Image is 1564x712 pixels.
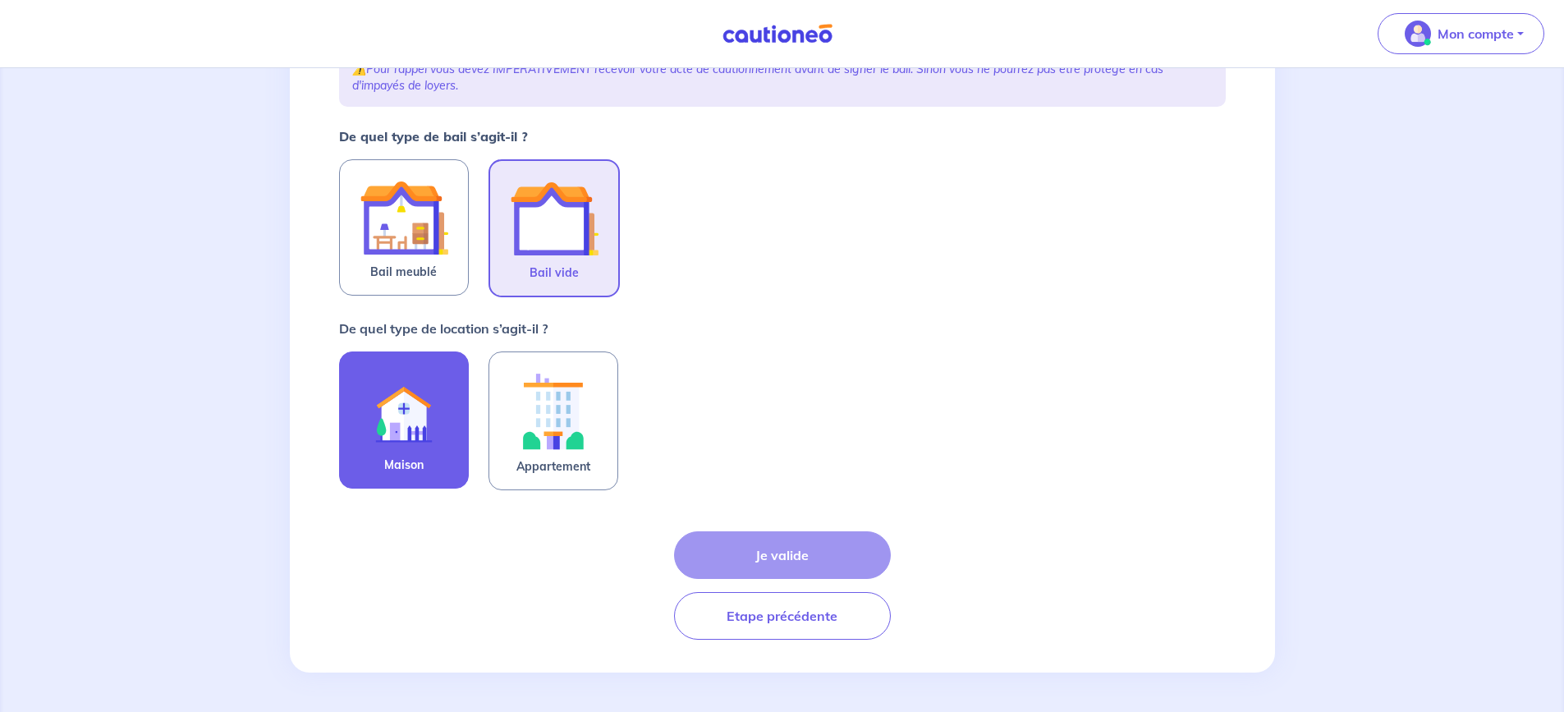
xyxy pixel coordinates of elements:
button: Etape précédente [674,592,891,640]
span: Maison [384,455,424,475]
p: Mon compte [1438,24,1514,44]
span: Appartement [516,457,590,476]
span: Bail vide [530,263,579,283]
span: Bail meublé [370,262,437,282]
strong: De quel type de bail s’agit-il ? [339,128,528,145]
img: illu_empty_lease.svg [510,174,599,263]
img: illu_rent.svg [360,365,448,455]
img: illu_account_valid_menu.svg [1405,21,1431,47]
button: illu_account_valid_menu.svgMon compte [1378,13,1544,54]
img: illu_apartment.svg [509,365,598,457]
img: Cautioneo [716,24,839,44]
p: ⚠️ [352,61,1213,94]
img: illu_furnished_lease.svg [360,173,448,262]
p: De quel type de location s’agit-il ? [339,319,548,338]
